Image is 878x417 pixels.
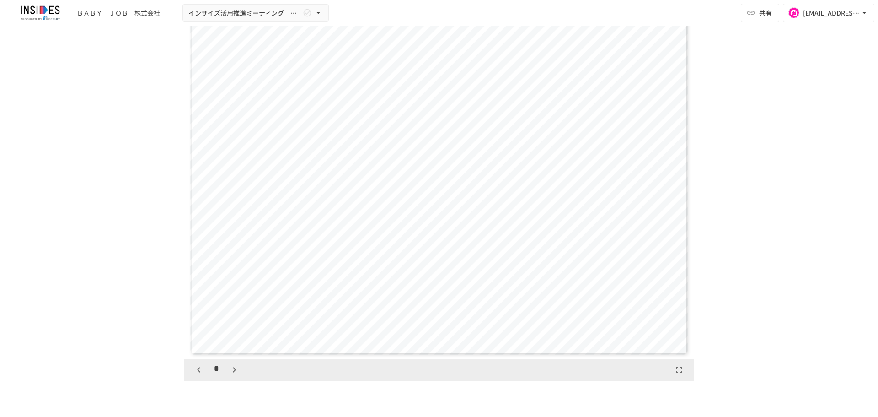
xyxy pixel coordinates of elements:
button: インサイズ活用推進ミーティング ～2回目～ [182,4,329,22]
button: [EMAIL_ADDRESS][DOMAIN_NAME] [783,4,874,22]
button: 共有 [741,4,779,22]
div: Page 2 [184,6,694,359]
img: JmGSPSkPjKwBq77AtHmwC7bJguQHJlCRQfAXtnx4WuV [11,5,70,20]
span: 共有 [759,8,772,18]
span: インサイズ活用推進ミーティング ～2回目～ [188,7,301,19]
div: ＢＡＢＹ ＪＯＢ 株式会社 [77,8,160,18]
div: [EMAIL_ADDRESS][DOMAIN_NAME] [803,7,860,19]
